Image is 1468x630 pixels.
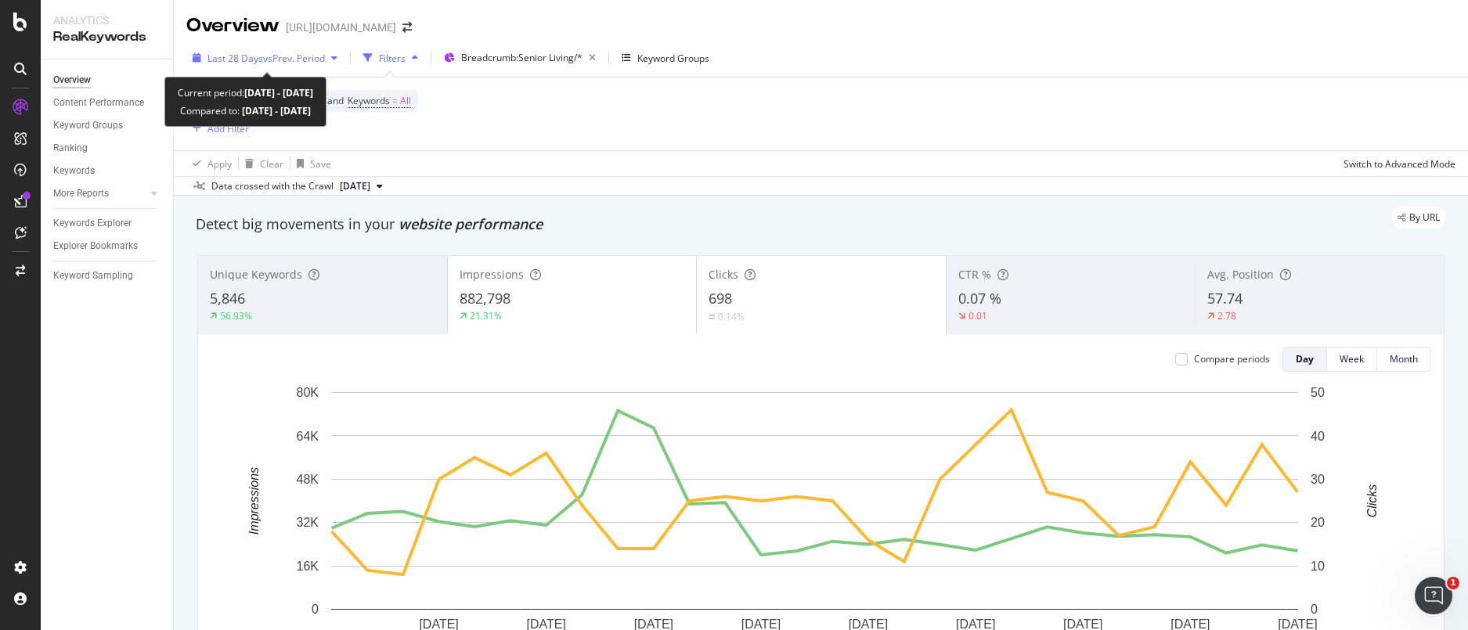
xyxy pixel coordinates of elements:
[958,267,991,282] span: CTR %
[709,315,715,319] img: Equal
[1409,213,1440,222] span: By URL
[718,310,745,323] div: 0.14%
[379,52,406,65] div: Filters
[53,185,146,202] a: More Reports
[247,467,261,535] text: Impressions
[186,45,344,70] button: Last 28 DaysvsPrev. Period
[968,309,987,322] div: 0.01
[357,45,424,70] button: Filters
[286,20,396,35] div: [URL][DOMAIN_NAME]
[53,140,88,157] div: Ranking
[53,268,162,284] a: Keyword Sampling
[1311,473,1325,486] text: 30
[53,117,123,134] div: Keyword Groups
[1296,352,1314,365] div: Day
[297,473,319,486] text: 48K
[1377,347,1431,372] button: Month
[348,94,390,107] span: Keywords
[1340,352,1364,365] div: Week
[312,603,319,616] text: 0
[260,157,283,171] div: Clear
[340,179,370,193] span: 2025 Aug. 1st
[297,429,319,442] text: 64K
[327,94,344,107] span: and
[1311,603,1318,616] text: 0
[207,52,263,65] span: Last 28 Days
[53,215,132,232] div: Keywords Explorer
[53,163,95,179] div: Keywords
[400,90,411,112] span: All
[615,45,716,70] button: Keyword Groups
[297,386,319,399] text: 80K
[1194,352,1270,365] div: Compare periods
[1282,347,1327,372] button: Day
[470,309,502,322] div: 21.31%
[263,52,325,65] span: vs Prev. Period
[53,72,91,88] div: Overview
[297,516,319,529] text: 32K
[53,13,161,28] div: Analytics
[53,215,162,232] a: Keywords Explorer
[1365,484,1379,518] text: Clicks
[1390,352,1418,365] div: Month
[709,289,732,308] span: 698
[1311,386,1325,399] text: 50
[290,151,331,176] button: Save
[637,52,709,65] div: Keyword Groups
[53,72,162,88] a: Overview
[392,94,398,107] span: =
[1311,429,1325,442] text: 40
[1311,560,1325,573] text: 10
[1447,577,1459,589] span: 1
[461,51,583,64] span: Breadcrumb: Senior Living/*
[53,238,138,254] div: Explorer Bookmarks
[310,157,331,171] div: Save
[334,177,389,196] button: [DATE]
[211,179,334,193] div: Data crossed with the Crawl
[1217,309,1236,322] div: 2.78
[438,45,602,70] button: Breadcrumb:Senior Living/*
[207,122,249,135] div: Add Filter
[1327,347,1377,372] button: Week
[1311,516,1325,529] text: 20
[460,267,524,282] span: Impressions
[709,267,738,282] span: Clicks
[210,289,245,308] span: 5,846
[244,86,313,99] b: [DATE] - [DATE]
[239,151,283,176] button: Clear
[1207,289,1243,308] span: 57.74
[53,95,144,111] div: Content Performance
[460,289,510,308] span: 882,798
[186,151,232,176] button: Apply
[1337,151,1455,176] button: Switch to Advanced Mode
[210,267,302,282] span: Unique Keywords
[180,102,311,120] div: Compared to:
[53,28,161,46] div: RealKeywords
[53,268,133,284] div: Keyword Sampling
[53,185,109,202] div: More Reports
[402,22,412,33] div: arrow-right-arrow-left
[1344,157,1455,171] div: Switch to Advanced Mode
[1207,267,1274,282] span: Avg. Position
[53,95,162,111] a: Content Performance
[958,289,1001,308] span: 0.07 %
[53,117,162,134] a: Keyword Groups
[1391,207,1446,229] div: legacy label
[240,104,311,117] b: [DATE] - [DATE]
[53,238,162,254] a: Explorer Bookmarks
[186,13,280,39] div: Overview
[53,140,162,157] a: Ranking
[220,309,252,322] div: 56.93%
[53,163,162,179] a: Keywords
[186,119,249,138] button: Add Filter
[1415,577,1452,614] iframe: Intercom live chat
[297,560,319,573] text: 16K
[207,157,232,171] div: Apply
[178,84,313,102] div: Current period:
